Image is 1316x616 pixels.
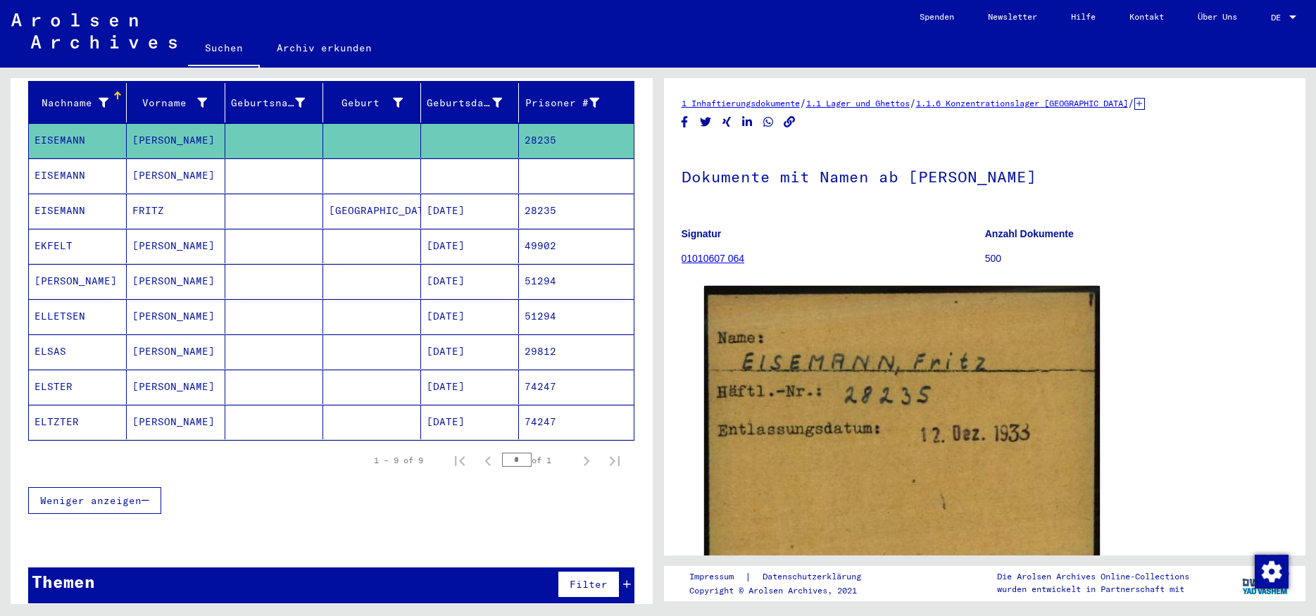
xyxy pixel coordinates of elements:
p: Copyright © Arolsen Archives, 2021 [689,584,878,597]
div: Nachname [35,96,108,111]
mat-header-cell: Geburtsname [225,83,323,122]
p: 500 [985,251,1288,266]
mat-cell: [PERSON_NAME] [127,370,225,404]
mat-cell: [DATE] [421,264,519,298]
mat-cell: EISEMANN [29,194,127,228]
span: Filter [570,578,608,591]
button: First page [446,446,474,474]
mat-cell: 74247 [519,370,633,404]
span: / [910,96,916,109]
mat-cell: 28235 [519,194,633,228]
mat-cell: ELTZTER [29,405,127,439]
span: / [800,96,806,109]
mat-header-cell: Vorname [127,83,225,122]
mat-cell: [PERSON_NAME] [127,158,225,193]
a: Datenschutzerklärung [751,570,878,584]
div: Zustimmung ändern [1254,554,1288,588]
b: Signatur [682,228,722,239]
button: Copy link [782,113,797,131]
mat-cell: ELSAS [29,334,127,369]
div: Geburtsdatum [427,92,520,114]
div: 1 – 9 of 9 [374,454,423,467]
mat-cell: 74247 [519,405,633,439]
div: Geburtsdatum [427,96,502,111]
mat-cell: 51294 [519,264,633,298]
mat-header-cell: Prisoner # [519,83,633,122]
mat-cell: [DATE] [421,370,519,404]
mat-cell: [DATE] [421,405,519,439]
button: Share on WhatsApp [761,113,776,131]
button: Next page [572,446,601,474]
a: 01010607 064 [682,253,745,264]
div: Vorname [132,96,206,111]
mat-cell: EISEMANN [29,123,127,158]
mat-cell: [DATE] [421,299,519,334]
span: Weniger anzeigen [40,494,142,507]
a: Impressum [689,570,745,584]
div: Geburt‏ [329,96,403,111]
mat-cell: [DATE] [421,229,519,263]
mat-cell: [PERSON_NAME] [29,264,127,298]
mat-header-cell: Nachname [29,83,127,122]
div: Themen [32,569,95,594]
p: wurden entwickelt in Partnerschaft mit [997,583,1189,596]
mat-cell: 28235 [519,123,633,158]
button: Weniger anzeigen [28,487,161,514]
mat-cell: [PERSON_NAME] [127,264,225,298]
button: Share on LinkedIn [740,113,755,131]
mat-header-cell: Geburt‏ [323,83,421,122]
button: Last page [601,446,629,474]
mat-cell: ELSTER [29,370,127,404]
button: Share on Xing [720,113,734,131]
div: Geburt‏ [329,92,420,114]
img: yv_logo.png [1239,565,1292,601]
span: DE [1271,13,1286,23]
div: Nachname [35,92,126,114]
mat-cell: EKFELT [29,229,127,263]
a: Suchen [188,31,260,68]
img: Arolsen_neg.svg [11,13,177,49]
div: | [689,570,878,584]
mat-cell: [DATE] [421,194,519,228]
div: Prisoner # [525,92,616,114]
img: 001.jpg [704,286,1101,599]
mat-cell: 51294 [519,299,633,334]
div: Geburtsname [231,92,322,114]
mat-cell: EISEMANN [29,158,127,193]
button: Share on Facebook [677,113,692,131]
mat-header-cell: Geburtsdatum [421,83,519,122]
a: Archiv erkunden [260,31,389,65]
mat-cell: [PERSON_NAME] [127,299,225,334]
mat-cell: [DATE] [421,334,519,369]
mat-cell: FRITZ [127,194,225,228]
h1: Dokumente mit Namen ab [PERSON_NAME] [682,144,1289,206]
mat-cell: 29812 [519,334,633,369]
mat-cell: 49902 [519,229,633,263]
mat-cell: ELLETSEN [29,299,127,334]
button: Previous page [474,446,502,474]
div: Vorname [132,92,224,114]
div: of 1 [502,453,572,467]
div: Prisoner # [525,96,599,111]
a: 1.1.6 Konzentrationslager [GEOGRAPHIC_DATA] [916,98,1128,108]
b: Anzahl Dokumente [985,228,1074,239]
span: / [1128,96,1134,109]
mat-cell: [PERSON_NAME] [127,334,225,369]
button: Filter [558,571,620,598]
mat-cell: [PERSON_NAME] [127,405,225,439]
a: 1 Inhaftierungsdokumente [682,98,800,108]
div: Geburtsname [231,96,305,111]
button: Share on Twitter [698,113,713,131]
mat-cell: [PERSON_NAME] [127,123,225,158]
img: Zustimmung ändern [1255,555,1289,589]
mat-cell: [GEOGRAPHIC_DATA] [323,194,421,228]
a: 1.1 Lager und Ghettos [806,98,910,108]
mat-cell: [PERSON_NAME] [127,229,225,263]
p: Die Arolsen Archives Online-Collections [997,570,1189,583]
